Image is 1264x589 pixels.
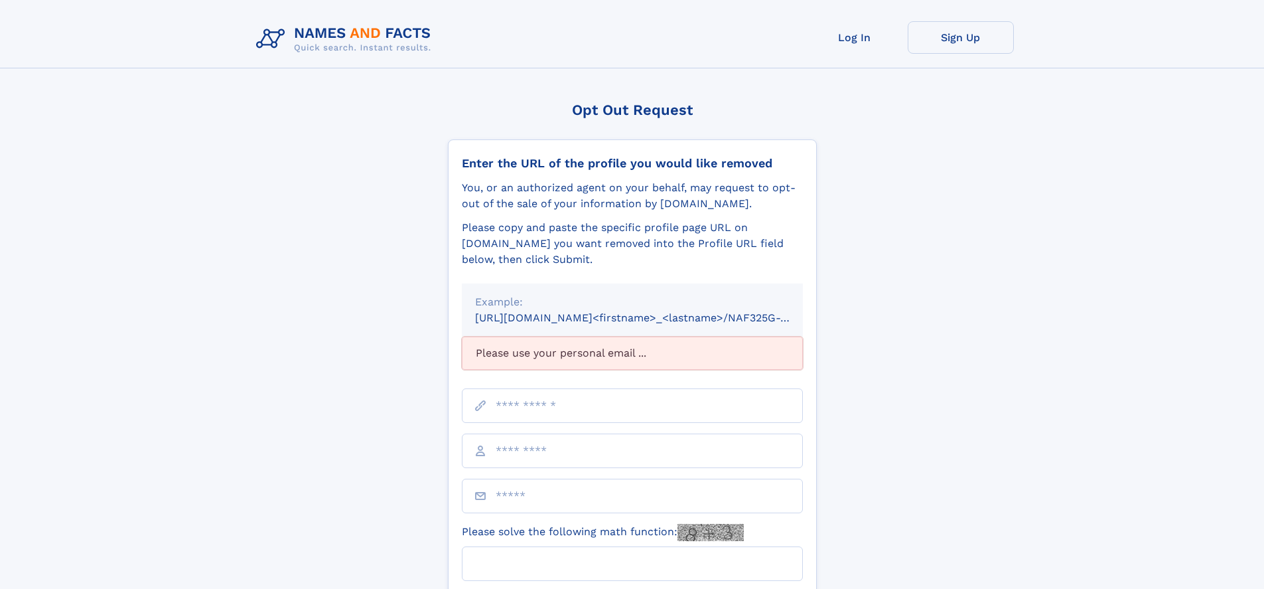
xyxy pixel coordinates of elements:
div: Please copy and paste the specific profile page URL on [DOMAIN_NAME] you want removed into the Pr... [462,220,803,268]
div: Example: [475,294,790,310]
div: Opt Out Request [448,102,817,118]
div: Please use your personal email ... [462,337,803,370]
a: Sign Up [908,21,1014,54]
div: Enter the URL of the profile you would like removed [462,156,803,171]
small: [URL][DOMAIN_NAME]<firstname>_<lastname>/NAF325G-xxxxxxxx [475,311,828,324]
div: You, or an authorized agent on your behalf, may request to opt-out of the sale of your informatio... [462,180,803,212]
a: Log In [802,21,908,54]
label: Please solve the following math function: [462,524,744,541]
img: Logo Names and Facts [251,21,442,57]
